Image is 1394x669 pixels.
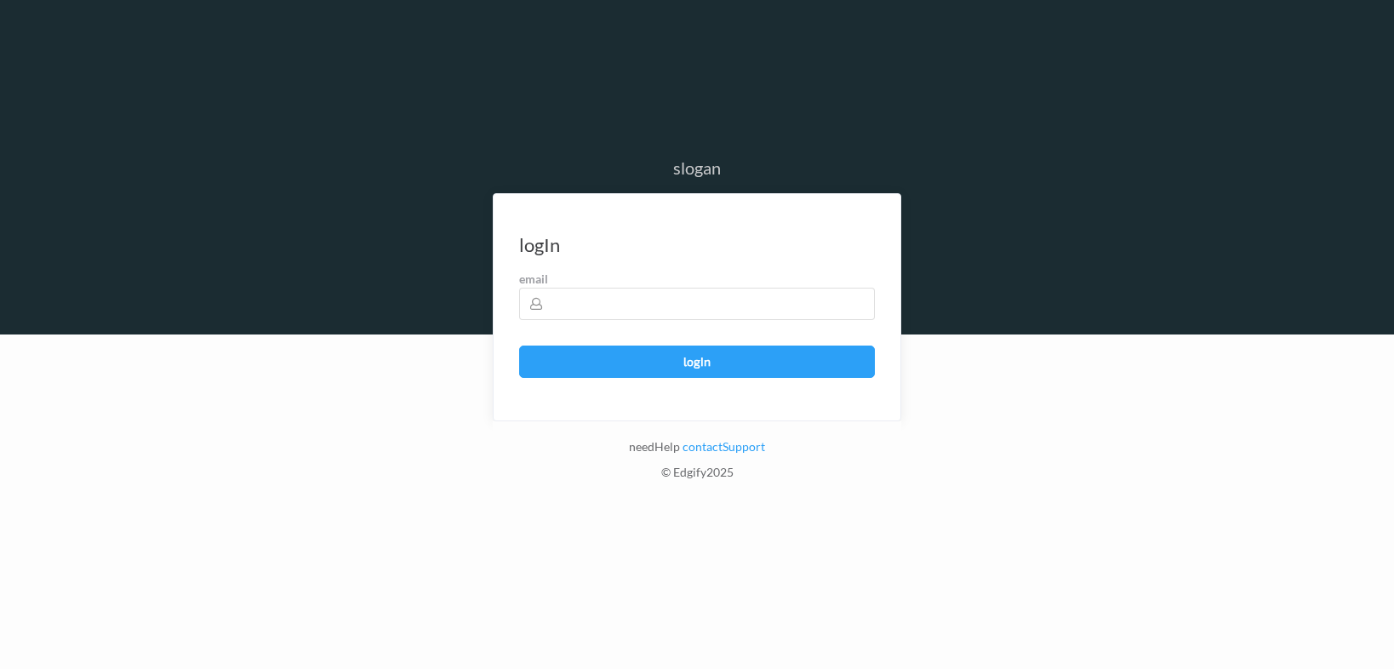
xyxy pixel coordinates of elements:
a: contactSupport [680,439,765,454]
div: slogan [493,159,901,176]
button: logIn [519,346,875,378]
div: © Edgify 2025 [493,464,901,489]
label: email [519,271,875,288]
div: logIn [519,237,560,254]
div: needHelp [493,438,901,464]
